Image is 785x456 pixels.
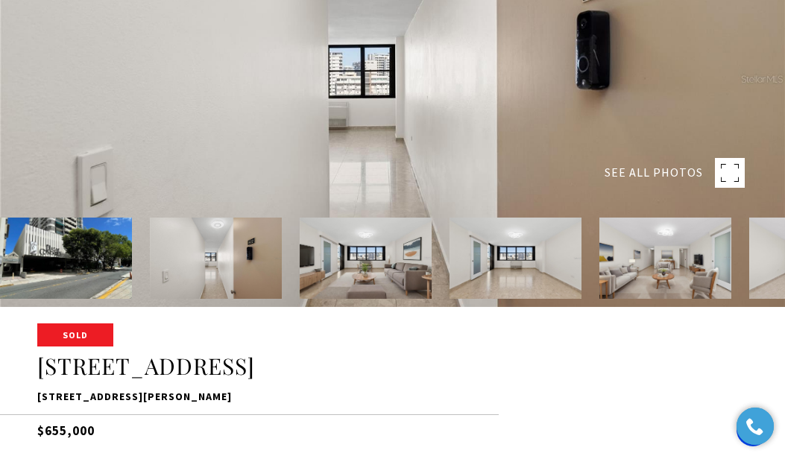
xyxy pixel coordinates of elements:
p: [STREET_ADDRESS][PERSON_NAME] [37,388,748,406]
img: 64 CONDADO AVE #802 [450,218,581,299]
h5: $655,000 [37,414,748,440]
img: 64 CONDADO AVE #802 [599,218,731,299]
img: 64 CONDADO AVE #802 [300,218,432,299]
img: 64 CONDADO AVE #802 [150,218,282,299]
h1: [STREET_ADDRESS] [37,352,748,381]
span: SEE ALL PHOTOS [605,163,703,183]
